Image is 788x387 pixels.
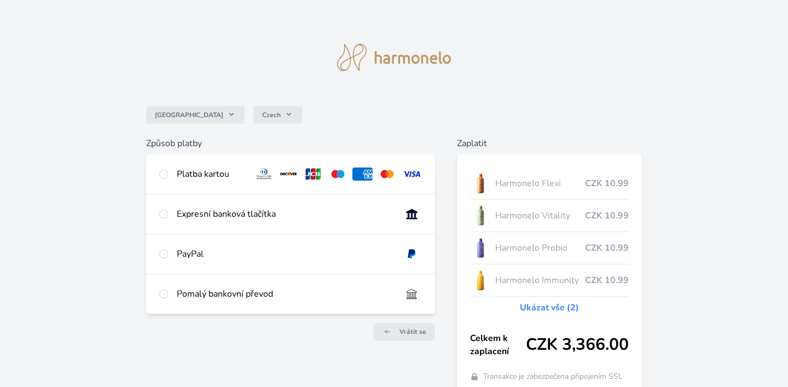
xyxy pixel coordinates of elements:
span: Vrátit se [399,327,426,336]
img: jcb.svg [303,167,323,181]
img: CLEAN_VITALITY_se_stinem_x-lo.jpg [470,202,491,229]
img: IMMUNITY_se_stinem_x-lo.jpg [470,267,491,294]
a: Vrátit se [373,323,435,340]
span: Czech [262,111,281,119]
img: mc.svg [377,167,397,181]
span: Transakce je zabezpečena připojením SSL [483,371,623,382]
div: Expresní banková tlačítka [177,207,393,221]
img: maestro.svg [328,167,348,181]
img: CLEAN_FLEXI_se_stinem_x-hi_(1)-lo.jpg [470,170,491,197]
div: Pomalý bankovní převod [177,287,393,301]
span: Harmonelo Immunity [495,274,586,287]
span: CZK 10.99 [585,209,629,222]
img: CLEAN_PROBIO_se_stinem_x-lo.jpg [470,234,491,262]
img: diners.svg [254,167,274,181]
span: CZK 10.99 [585,241,629,255]
span: CZK 10.99 [585,274,629,287]
img: amex.svg [352,167,373,181]
img: bankTransfer_IBAN.svg [402,287,422,301]
span: CZK 10.99 [585,177,629,190]
h6: Zaplatit [457,137,642,150]
img: discover.svg [279,167,299,181]
a: Ukázat vše (2) [520,301,579,314]
span: CZK 3,366.00 [526,335,629,355]
span: Harmonelo Probio [495,241,586,255]
span: Celkem k zaplacení [470,332,526,358]
img: logo.svg [337,44,451,71]
img: paypal.svg [402,247,422,261]
img: onlineBanking_CZ.svg [402,207,422,221]
span: [GEOGRAPHIC_DATA] [155,111,223,119]
button: Czech [253,106,302,124]
div: Platba kartou [177,167,246,181]
h6: Způsob platby [146,137,435,150]
div: PayPal [177,247,393,261]
span: Harmonelo Flexi [495,177,586,190]
button: [GEOGRAPHIC_DATA] [146,106,245,124]
img: visa.svg [402,167,422,181]
span: Harmonelo Vitality [495,209,586,222]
